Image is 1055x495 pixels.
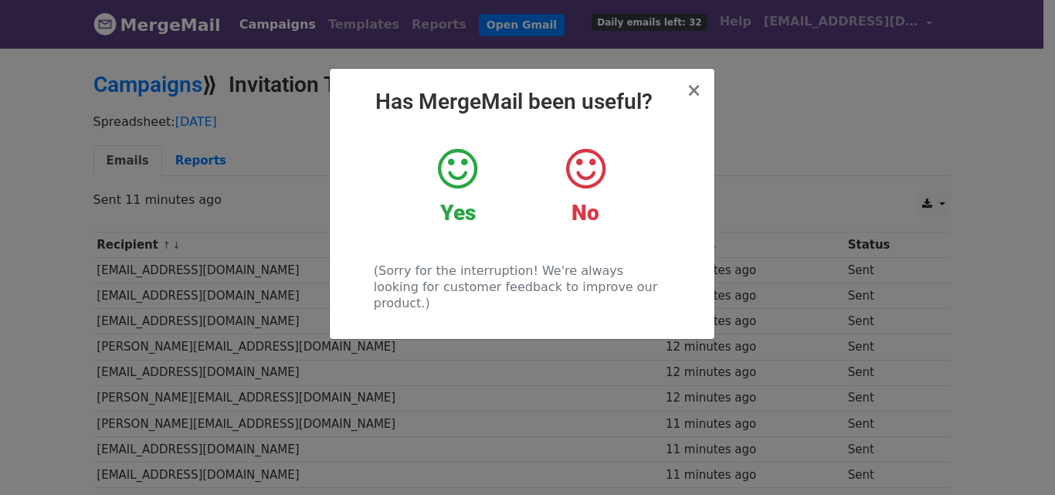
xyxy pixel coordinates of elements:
strong: No [572,200,599,225]
p: (Sorry for the interruption! We're always looking for customer feedback to improve our product.) [374,263,670,311]
button: Close [686,81,701,100]
strong: Yes [440,200,476,225]
a: Yes [405,146,510,226]
a: No [533,146,637,226]
span: × [686,80,701,101]
h2: Has MergeMail been useful? [342,89,702,115]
